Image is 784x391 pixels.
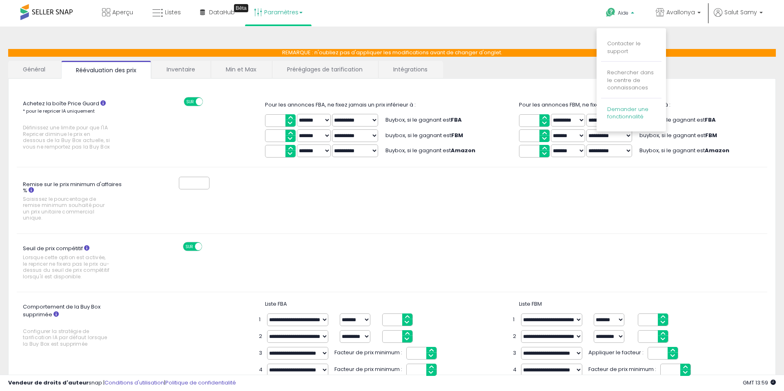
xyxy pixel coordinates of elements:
[259,332,262,340] font: 2
[186,244,193,249] font: SUR
[23,328,107,347] font: Configurer la stratégie de tarification IA par défaut lorsque la Buy Box est supprimée
[705,147,729,154] font: Amazon
[23,254,110,280] font: Lorsque cette option est activée, le repricer ne fixera pas le prix au-dessus du seuil de prix co...
[264,8,298,16] font: Paramètres
[705,131,717,139] font: FBM
[112,8,133,16] font: Aperçu
[186,99,194,104] font: SUR
[519,101,670,109] font: Pour les annonces FBM, ne fixez jamais un prix inférieur à :
[23,100,99,107] font: Achetez la boîte Price Guard
[226,65,256,73] font: Min et Max
[513,315,514,323] font: 1
[385,147,451,154] font: Buybox, si le gagnant est
[513,349,516,357] font: 3
[607,69,654,91] a: Rechercher dans le centre de connaissances
[451,131,463,139] font: FBM
[259,366,263,373] font: 4
[666,8,695,16] font: Avallonya
[639,147,705,154] font: Buybox, si le gagnant est
[209,8,235,16] font: DataHub
[105,379,164,387] a: Conditions d'utilisation
[607,40,641,55] font: Contacter le support
[259,315,261,323] font: 1
[599,1,643,27] a: Aide
[393,65,428,73] font: Intégrations
[259,349,262,357] font: 3
[167,65,195,73] font: Inventaire
[287,65,363,73] font: Préréglages de tarification
[618,9,628,16] font: Aide
[23,195,105,221] font: Saisissez le pourcentage de remise minimum souhaité pour un prix unitaire commercial unique.
[588,349,644,356] font: Appliquer le facteur :
[234,4,248,12] div: Ancre d'infobulle
[334,365,402,373] font: Facteur de prix minimum :
[607,105,648,121] a: Demander une fonctionnalité
[743,379,776,387] span: 2025-10-13 14:02 GMT
[89,379,105,387] font: snap |
[639,131,705,139] font: buybox, si le gagnant est
[23,124,110,150] font: Définissez une limite pour que l'IA Repricer diminue le prix en dessous de la Buy Box actuelle, s...
[519,300,542,308] font: Liste FBM
[513,366,517,373] font: 4
[451,116,462,124] font: FBA
[705,116,716,124] font: FBA
[639,116,705,124] font: Buybox, si le gagnant est
[23,65,45,73] font: Général
[23,244,83,252] font: Seuil de prix compétitif
[165,379,236,387] a: Politique de confidentialité
[265,300,287,308] font: Liste FBA
[588,365,656,373] font: Facteur de prix minimum :
[282,49,502,56] font: REMARQUE : n'oubliez pas d'appliquer les modifications avant de changer d'onglet.
[23,303,100,318] font: Comportement de la Buy Box supprimée
[743,379,768,387] font: GMT 13:59
[164,379,165,387] font: |
[606,7,616,18] i: Obtenir de l'aide
[714,8,763,27] a: Salut Samy
[724,8,757,16] font: Salut Samy
[385,116,451,124] font: Buybox, si le gagnant est
[23,108,95,114] font: * pour le repricer IA uniquement
[23,180,122,195] font: Remise sur le prix minimum d'affaires %
[451,147,475,154] font: Amazon
[513,332,516,340] font: 2
[334,349,402,356] font: Facteur de prix minimum :
[265,101,416,109] font: Pour les annonces FBA, ne fixez jamais un prix inférieur à :
[76,66,136,74] font: Réévaluation des prix
[236,5,247,11] font: Bêta
[385,131,451,139] font: buybox, si le gagnant est
[165,8,181,16] font: Listes
[8,379,89,387] font: Vendeur de droits d'auteur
